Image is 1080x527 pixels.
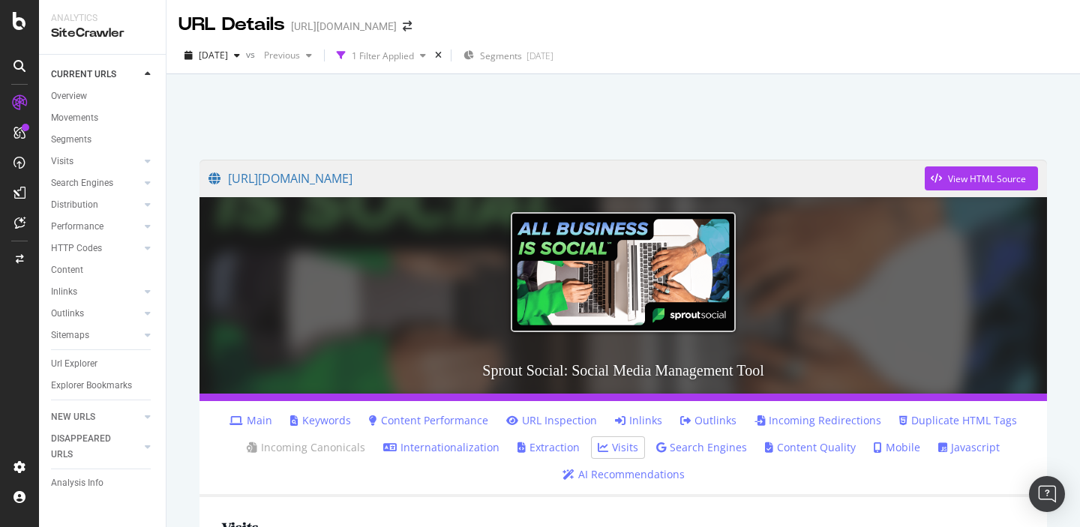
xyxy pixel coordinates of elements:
[51,219,140,235] a: Performance
[51,219,103,235] div: Performance
[656,440,747,455] a: Search Engines
[51,475,155,491] a: Analysis Info
[331,43,432,67] button: 1 Filter Applied
[51,132,155,148] a: Segments
[948,172,1026,185] div: View HTML Source
[51,475,103,491] div: Analysis Info
[51,175,113,191] div: Search Engines
[938,440,1000,455] a: Javascript
[199,347,1047,394] h3: Sprout Social: Social Media Management Tool
[51,67,140,82] a: CURRENT URLS
[51,25,154,42] div: SiteCrawler
[51,328,140,343] a: Sitemaps
[511,212,736,332] img: Sprout Social: Social Media Management Tool
[51,154,73,169] div: Visits
[51,110,155,126] a: Movements
[51,262,155,278] a: Content
[51,284,77,300] div: Inlinks
[526,49,553,62] div: [DATE]
[432,48,445,63] div: times
[874,440,920,455] a: Mobile
[51,378,155,394] a: Explorer Bookmarks
[383,440,499,455] a: Internationalization
[925,166,1038,190] button: View HTML Source
[403,21,412,31] div: arrow-right-arrow-left
[51,431,127,463] div: DISAPPEARED URLS
[51,12,154,25] div: Analytics
[51,241,140,256] a: HTTP Codes
[517,440,580,455] a: Extraction
[291,19,397,34] div: [URL][DOMAIN_NAME]
[1029,476,1065,512] div: Open Intercom Messenger
[457,43,559,67] button: Segments[DATE]
[51,197,98,213] div: Distribution
[51,132,91,148] div: Segments
[51,67,116,82] div: CURRENT URLS
[51,409,140,425] a: NEW URLS
[51,431,140,463] a: DISAPPEARED URLS
[247,440,365,455] a: Incoming Canonicals
[51,110,98,126] div: Movements
[51,409,95,425] div: NEW URLS
[51,306,140,322] a: Outlinks
[199,49,228,61] span: 2025 Sep. 19th
[680,413,736,428] a: Outlinks
[246,48,258,61] span: vs
[229,413,272,428] a: Main
[51,284,140,300] a: Inlinks
[258,49,300,61] span: Previous
[352,49,414,62] div: 1 Filter Applied
[178,12,285,37] div: URL Details
[506,413,597,428] a: URL Inspection
[208,160,925,197] a: [URL][DOMAIN_NAME]
[615,413,662,428] a: Inlinks
[51,356,97,372] div: Url Explorer
[51,328,89,343] div: Sitemaps
[51,378,132,394] div: Explorer Bookmarks
[51,175,140,191] a: Search Engines
[598,440,638,455] a: Visits
[51,88,155,104] a: Overview
[51,197,140,213] a: Distribution
[51,154,140,169] a: Visits
[562,467,685,482] a: AI Recommendations
[51,88,87,104] div: Overview
[754,413,881,428] a: Incoming Redirections
[51,262,83,278] div: Content
[258,43,318,67] button: Previous
[765,440,856,455] a: Content Quality
[480,49,522,62] span: Segments
[51,356,155,372] a: Url Explorer
[290,413,351,428] a: Keywords
[369,413,488,428] a: Content Performance
[51,241,102,256] div: HTTP Codes
[51,306,84,322] div: Outlinks
[899,413,1017,428] a: Duplicate HTML Tags
[178,43,246,67] button: [DATE]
